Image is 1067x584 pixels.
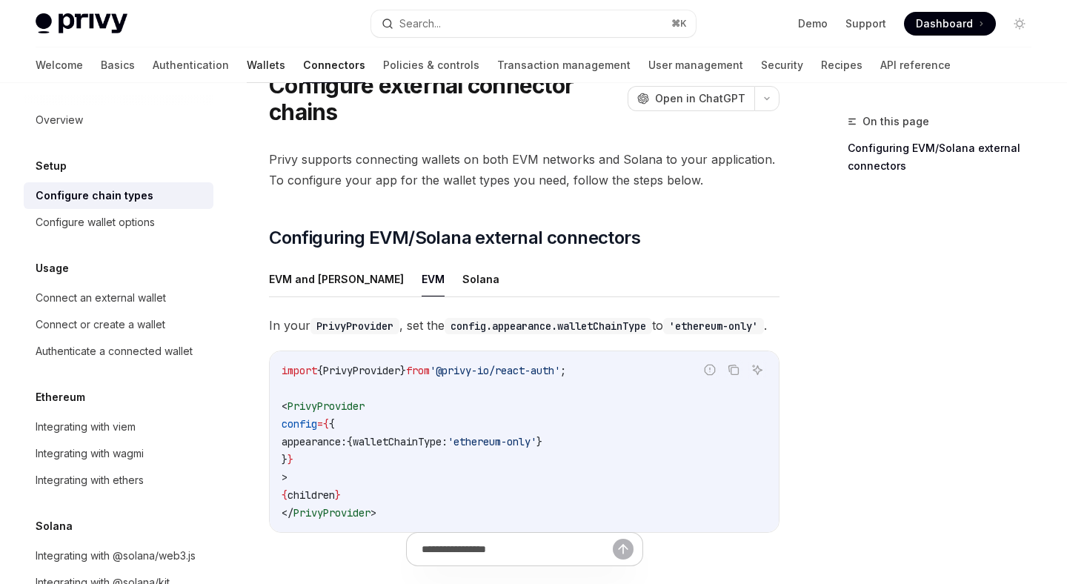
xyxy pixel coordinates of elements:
[282,435,347,448] span: appearance:
[1008,12,1031,36] button: Toggle dark mode
[36,13,127,34] img: light logo
[761,47,803,83] a: Security
[445,318,652,334] code: config.appearance.walletChainType
[24,209,213,236] a: Configure wallet options
[448,435,536,448] span: 'ethereum-only'
[36,187,153,205] div: Configure chain types
[848,136,1043,178] a: Configuring EVM/Solana external connectors
[282,471,287,484] span: >
[36,418,136,436] div: Integrating with viem
[36,157,67,175] h5: Setup
[663,318,764,334] code: 'ethereum-only'
[282,417,317,431] span: config
[287,488,335,502] span: children
[153,47,229,83] a: Authentication
[24,467,213,494] a: Integrating with ethers
[371,10,695,37] button: Search...⌘K
[36,316,165,334] div: Connect or create a wallet
[36,445,144,462] div: Integrating with wagmi
[287,453,293,466] span: }
[269,72,622,125] h1: Configure external connector chains
[748,360,767,379] button: Ask AI
[317,364,323,377] span: {
[323,364,400,377] span: PrivyProvider
[287,399,365,413] span: PrivyProvider
[282,488,287,502] span: {
[422,262,445,296] button: EVM
[36,517,73,535] h5: Solana
[293,506,370,520] span: PrivyProvider
[904,12,996,36] a: Dashboard
[303,47,365,83] a: Connectors
[798,16,828,31] a: Demo
[36,111,83,129] div: Overview
[247,47,285,83] a: Wallets
[383,47,479,83] a: Policies & controls
[269,149,780,190] span: Privy supports connecting wallets on both EVM networks and Solana to your application. To configu...
[24,107,213,133] a: Overview
[406,364,430,377] span: from
[36,259,69,277] h5: Usage
[36,471,144,489] div: Integrating with ethers
[269,226,640,250] span: Configuring EVM/Solana external connectors
[724,360,743,379] button: Copy the contents from the code block
[648,47,743,83] a: User management
[36,388,85,406] h5: Ethereum
[24,440,213,467] a: Integrating with wagmi
[282,364,317,377] span: import
[560,364,566,377] span: ;
[821,47,862,83] a: Recipes
[347,435,353,448] span: {
[655,91,745,106] span: Open in ChatGPT
[671,18,687,30] span: ⌘ K
[323,417,329,431] span: {
[101,47,135,83] a: Basics
[282,506,293,520] span: </
[353,435,448,448] span: walletChainType:
[36,213,155,231] div: Configure wallet options
[399,15,441,33] div: Search...
[24,414,213,440] a: Integrating with viem
[269,315,780,336] span: In your , set the to .
[24,338,213,365] a: Authenticate a connected wallet
[269,262,404,296] button: EVM and [PERSON_NAME]
[536,435,542,448] span: }
[24,182,213,209] a: Configure chain types
[317,417,323,431] span: =
[462,262,499,296] button: Solana
[628,86,754,111] button: Open in ChatGPT
[24,542,213,569] a: Integrating with @solana/web3.js
[36,342,193,360] div: Authenticate a connected wallet
[845,16,886,31] a: Support
[497,47,631,83] a: Transaction management
[430,364,560,377] span: '@privy-io/react-auth'
[916,16,973,31] span: Dashboard
[335,488,341,502] span: }
[880,47,951,83] a: API reference
[24,285,213,311] a: Connect an external wallet
[282,453,287,466] span: }
[36,547,196,565] div: Integrating with @solana/web3.js
[310,318,399,334] code: PrivyProvider
[24,311,213,338] a: Connect or create a wallet
[400,364,406,377] span: }
[370,506,376,520] span: >
[862,113,929,130] span: On this page
[36,47,83,83] a: Welcome
[282,399,287,413] span: <
[700,360,719,379] button: Report incorrect code
[613,539,634,560] button: Send message
[329,417,335,431] span: {
[36,289,166,307] div: Connect an external wallet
